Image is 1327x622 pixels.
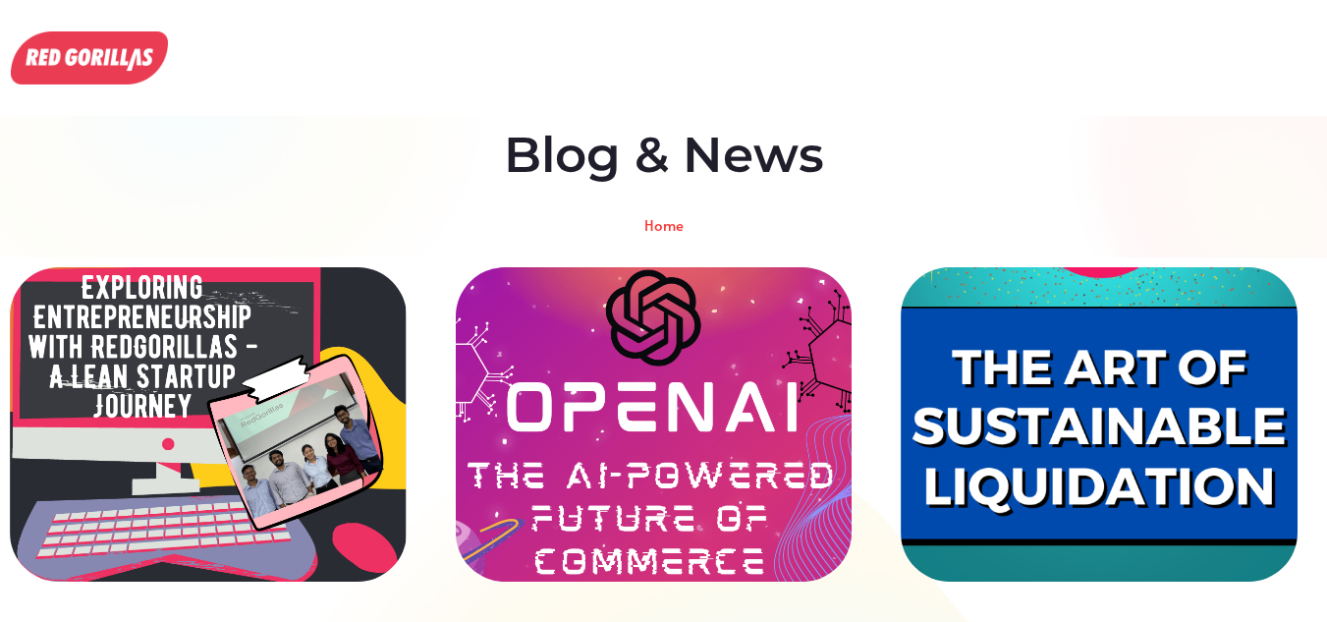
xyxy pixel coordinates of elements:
[456,267,853,582] a: OpenAI – The AI Powered Future of Commerce
[11,31,168,84] img: Blog Posts
[644,217,684,232] a: Home
[901,267,1298,582] a: Sustainable Liquidation
[35,126,1293,185] h2: Blog & News
[10,267,407,582] a: Exploring Entrepreneurship with RedGorillas: A Lean Startup Journey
